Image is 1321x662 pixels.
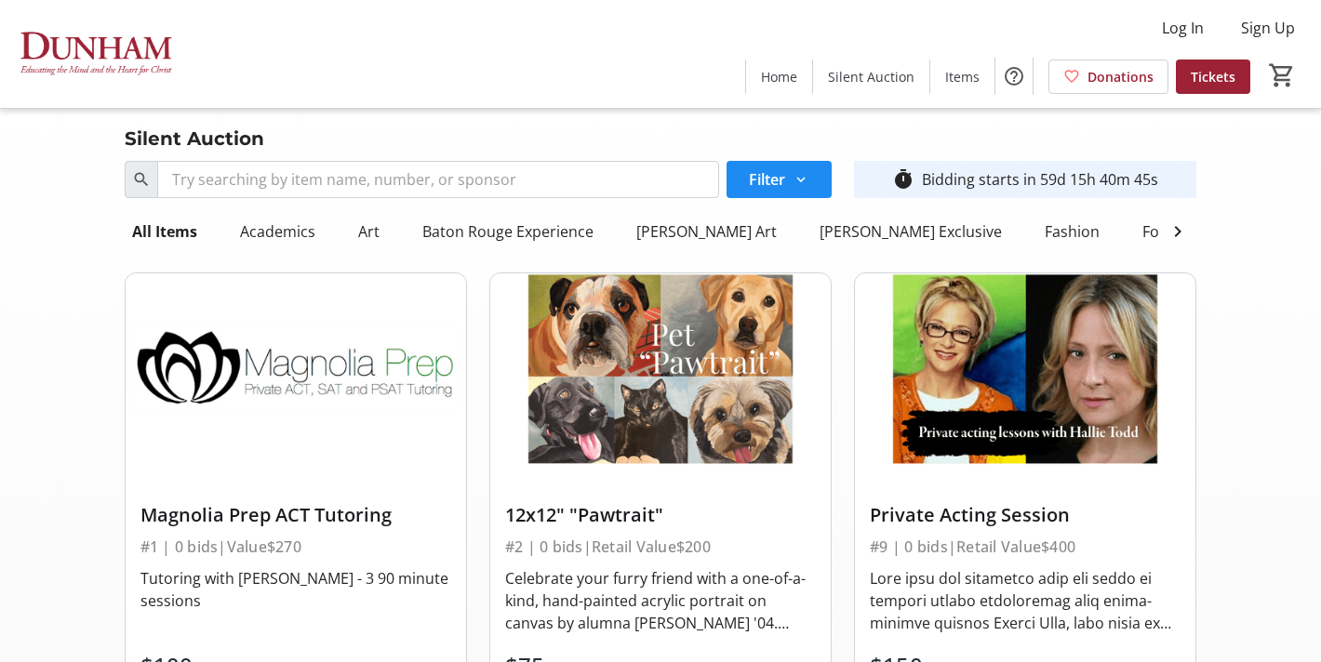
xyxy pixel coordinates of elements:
div: Celebrate your furry friend with a one-of-a-kind, hand-painted acrylic portrait on canvas by alum... [505,567,816,634]
div: #2 | 0 bids | Retail Value $200 [505,534,816,560]
img: 12x12" "Pawtrait" [490,273,831,465]
div: Silent Auction [113,124,275,153]
a: Items [930,60,994,94]
div: #9 | 0 bids | Retail Value $400 [870,534,1181,560]
span: Sign Up [1241,17,1295,39]
div: 12x12" "Pawtrait" [505,504,816,526]
span: Silent Auction [828,67,914,86]
div: All Items [125,213,205,250]
div: Art [351,213,387,250]
a: Silent Auction [813,60,929,94]
div: Fashion [1037,213,1107,250]
span: Items [945,67,980,86]
button: Sign Up [1226,13,1310,43]
a: Tickets [1176,60,1250,94]
a: Home [746,60,812,94]
button: Log In [1147,13,1219,43]
div: [PERSON_NAME] Art [629,213,784,250]
div: Food And Beverages [1135,213,1293,250]
span: Log In [1162,17,1204,39]
div: Lore ipsu dol sitametco adip eli seddo ei tempori utlabo etdoloremag aliq enima-minimve quisnos E... [870,567,1181,634]
div: Tutoring with [PERSON_NAME] - 3 90 minute sessions [140,567,451,612]
div: #1 | 0 bids | Value $270 [140,534,451,560]
input: Try searching by item name, number, or sponsor [157,161,719,198]
img: The Dunham School's Logo [11,7,177,100]
img: Private Acting Session [855,273,1195,465]
div: Magnolia Prep ACT Tutoring [140,504,451,526]
div: [PERSON_NAME] Exclusive [812,213,1009,250]
span: Tickets [1191,67,1235,86]
button: Filter [727,161,832,198]
div: Academics [233,213,323,250]
div: Bidding starts in 59d 15h 40m 45s [922,168,1158,191]
a: Donations [1048,60,1168,94]
span: Donations [1087,67,1154,86]
div: Private Acting Session [870,504,1181,526]
button: Help [995,58,1033,95]
div: Baton Rouge Experience [415,213,601,250]
span: Home [761,67,797,86]
img: Magnolia Prep ACT Tutoring [126,273,466,465]
mat-icon: timer_outline [892,168,914,191]
button: Cart [1265,59,1299,92]
span: Filter [749,168,785,191]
